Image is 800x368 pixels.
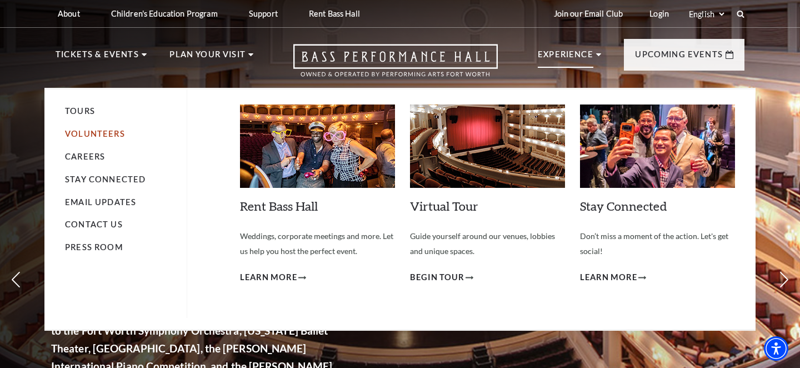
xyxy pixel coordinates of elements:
[65,129,125,138] a: Volunteers
[580,271,637,285] span: Learn More
[764,336,788,361] div: Accessibility Menu
[240,271,297,285] span: Learn More
[65,106,95,116] a: Tours
[58,9,80,18] p: About
[65,175,146,184] a: Stay Connected
[253,44,538,88] a: Open this option
[580,271,646,285] a: Learn More Stay Connected
[309,9,360,18] p: Rent Bass Hall
[249,9,278,18] p: Support
[410,105,565,188] img: Virtual Tour
[240,229,395,258] p: Weddings, corporate meetings and more. Let us help you host the perfect event.
[65,197,136,207] a: Email Updates
[580,229,735,258] p: Don’t miss a moment of the action. Let's get social!
[538,48,593,68] p: Experience
[635,48,723,68] p: Upcoming Events
[65,220,123,229] a: Contact Us
[410,271,473,285] a: Begin Tour
[240,105,395,188] img: Rent Bass Hall
[410,271,464,285] span: Begin Tour
[111,9,218,18] p: Children's Education Program
[580,105,735,188] img: Stay Connected
[410,229,565,258] p: Guide yourself around our venues, lobbies and unique spaces.
[410,198,478,213] a: Virtual Tour
[65,152,105,161] a: Careers
[65,242,123,252] a: Press Room
[240,198,318,213] a: Rent Bass Hall
[56,48,139,68] p: Tickets & Events
[240,271,306,285] a: Learn More Rent Bass Hall
[580,198,667,213] a: Stay Connected
[169,48,246,68] p: Plan Your Visit
[687,9,726,19] select: Select:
